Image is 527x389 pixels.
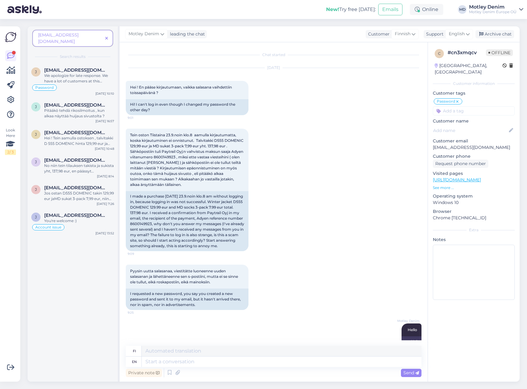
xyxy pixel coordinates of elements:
[433,138,515,144] p: Customer email
[128,251,151,256] span: 9:09
[126,52,421,58] div: Chat started
[448,49,486,56] div: # cn3xmqcv
[435,62,502,75] div: [GEOGRAPHIC_DATA], [GEOGRAPHIC_DATA]
[469,5,517,9] div: Motley Denim
[44,102,108,108] span: jukikinnunen@hotmail.fi
[44,185,108,191] span: jukikinnunen@hotmail.fi
[408,327,417,332] span: Hello
[133,346,136,356] div: fi
[366,31,390,37] div: Customer
[44,135,114,146] div: Hei ! Tein aamulla ostoksen , talvitakki D 555 DOMENIC hinta 129,99 eur ja MD sukat 3-pack 7,99 e...
[458,5,467,14] div: MD
[95,119,114,123] div: [DATE] 16:57
[5,149,16,155] div: 2 / 3
[397,319,420,323] span: Motley Denim
[35,215,37,219] span: j
[433,127,508,134] input: Add name
[449,31,465,37] span: English
[44,157,108,163] span: jukikinnunen@hotmail.fi
[60,54,86,59] span: Search results
[475,30,514,38] div: Archive chat
[38,32,79,44] span: [EMAIL_ADDRESS][DOMAIN_NAME]
[97,174,114,179] div: [DATE] 8:14
[326,6,376,13] div: Try free [DATE]:
[433,144,515,151] p: [EMAIL_ADDRESS][DOMAIN_NAME]
[437,100,455,103] span: Password
[433,81,515,86] div: Customer information
[128,115,151,120] span: 9:01
[132,357,137,367] div: en
[95,146,114,151] div: [DATE] 10:48
[129,31,159,37] span: Motley Denim
[126,369,162,377] div: Private note
[35,70,37,74] span: j
[44,73,114,84] div: We apologize for late response. We have a lot of customers at this moment because of our birthday...
[433,208,515,215] p: Browser
[433,236,515,243] p: Notes
[130,133,244,187] span: Tein oston Tiistaina 23.9.noin klo.8 aamulla kirjautumatta, koska kirjautuminen ei onnistunut. Ta...
[433,170,515,177] p: Visited pages
[128,310,151,315] span: 9:25
[433,177,481,183] a: [URL][DOMAIN_NAME]
[410,4,443,15] div: Online
[35,86,54,89] span: Password
[130,269,239,284] span: Pyysin uutta salasanaa, viestitätte luoneenne uuden salasanan ja lähettäneenne sen s-postiini, mu...
[469,5,523,14] a: Motley DenimMotley Denim Europe OÜ
[433,193,515,199] p: Operating system
[44,108,114,119] div: Pitääkö tehdä rikosilmoitus , kun alkaa näyttää huijaus sivustolta ?
[126,289,248,310] div: I requested a new password, you say you created a new password and sent it to my email, but it ha...
[35,187,37,192] span: j
[433,153,515,160] p: Customer phone
[433,90,515,96] p: Customer tags
[424,31,444,37] div: Support
[403,370,419,376] span: Send
[378,4,402,15] button: Emails
[44,213,108,218] span: jukikinnunen@hotmail.fi
[326,6,339,12] b: New!
[126,65,421,70] div: [DATE]
[469,9,517,14] div: Motley Denim Europe OÜ
[44,67,108,73] span: jukikinnunen@hotmail.fi
[95,231,114,236] div: [DATE] 13:52
[35,225,61,229] span: Account issue
[433,106,515,115] input: Add a tag
[126,191,248,251] div: I made a purchase [DATE] 23.9.noin klo.8 am without logging in, because logging in was not succes...
[97,202,114,206] div: [DATE] 7:26
[433,185,515,191] p: See more ...
[44,191,114,202] div: Jos ostan D555 DOMENIC takin 129,99 eur jaMD sukat 3-pack 7,99 eur, niin meneekö [PERSON_NAME] to...
[438,51,441,56] span: c
[5,31,17,43] img: Askly Logo
[35,160,37,164] span: j
[402,336,421,347] div: Hei
[433,160,488,168] div: Request phone number
[433,118,515,124] p: Customer name
[44,130,108,135] span: jukikinnunen@hotmail.fi
[44,218,114,224] div: You're welcome :)
[126,99,248,115] div: Hi! I can't log in even though I changed my password the other day?
[35,104,37,109] span: j
[130,85,233,95] span: Hei ! En pääse kirjautumaan, vaikka salasana vaihdettiin toissapäivänä ?
[433,227,515,233] div: Extra
[433,215,515,221] p: Chrome [TECHNICAL_ID]
[486,49,513,56] span: Offline
[95,91,114,96] div: [DATE] 10:10
[167,31,205,37] div: leading the chat
[395,31,410,37] span: Finnish
[5,127,16,155] div: Look Here
[44,163,114,174] div: No niin tein tilauksen takista ja sukista yht, 137,98 eur, en päässyt kirjautumaan kuten jo aiemm...
[35,132,37,137] span: j
[433,199,515,206] p: Windows 10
